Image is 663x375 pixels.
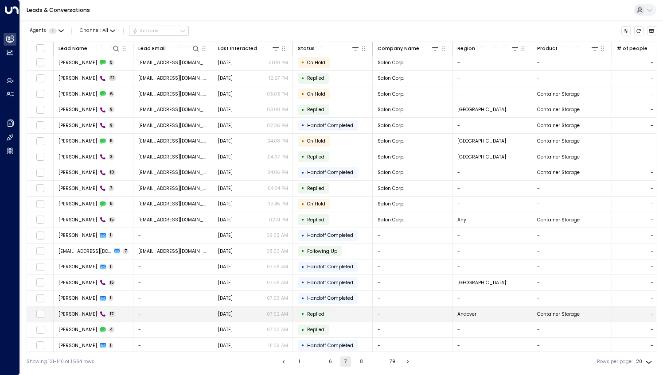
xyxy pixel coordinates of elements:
[452,291,532,306] td: -
[378,75,404,81] span: Salon Corp.
[301,245,304,257] div: •
[77,26,118,35] span: Channel:
[373,322,452,338] td: -
[218,45,257,53] div: Last Interacted
[138,169,208,176] span: prgolden@aol.com
[307,154,324,160] span: Replied
[651,75,653,81] div: -
[307,263,353,270] span: Handoff Completed
[651,263,653,270] div: -
[58,232,97,239] span: John Doe
[378,138,404,144] span: Salon Corp.
[307,326,324,333] span: Replied
[218,216,233,223] span: Jul 29, 2025
[267,106,288,113] p: 03:00 PM
[27,26,66,35] button: Agents1
[532,259,612,275] td: -
[301,198,304,210] div: •
[123,248,129,254] span: 7
[301,182,304,194] div: •
[109,264,113,270] span: 1
[452,55,532,70] td: -
[452,86,532,102] td: -
[452,228,532,244] td: -
[102,28,108,33] span: All
[378,44,440,53] div: Company Name
[58,248,112,255] span: noreply@aircall.io
[218,232,233,239] span: Yesterday
[651,59,653,66] div: -
[133,322,213,338] td: -
[378,216,404,223] span: Salon Corp.
[58,295,97,302] span: John
[36,137,44,145] span: Toggle select row
[457,154,506,160] span: London
[373,228,452,244] td: -
[133,306,213,322] td: -
[537,44,599,53] div: Product
[651,138,653,144] div: -
[218,263,233,270] span: Yesterday
[138,154,208,160] span: prgolden@aol.com
[36,121,44,130] span: Toggle select row
[301,324,304,336] div: •
[301,57,304,68] div: •
[58,216,97,223] span: Kim Magloire
[457,44,519,53] div: Region
[373,275,452,290] td: -
[218,342,233,349] span: Aug 22, 2025
[378,106,404,113] span: Salon Corp.
[109,311,116,317] span: 17
[36,325,44,334] span: Toggle select row
[269,216,288,223] p: 02:41 PM
[452,244,532,259] td: -
[109,91,115,97] span: 6
[109,170,116,175] span: 10
[218,138,233,144] span: Aug 07, 2025
[378,154,404,160] span: Salon Corp.
[269,75,288,81] p: 12:27 PM
[27,358,94,365] div: Showing 121-140 of 1.564 rows
[307,216,324,223] span: Replied
[298,45,315,53] div: Status
[651,232,653,239] div: -
[452,118,532,133] td: -
[218,122,233,129] span: Aug 08, 2025
[537,91,580,97] span: Container Storage
[138,45,166,53] div: Lead Email
[651,295,653,302] div: -
[356,356,367,367] button: Go to page 8
[301,135,304,147] div: •
[49,28,57,34] span: 1
[218,279,233,286] span: Yesterday
[307,279,353,286] span: Handoff Completed
[651,122,653,129] div: -
[301,293,304,304] div: •
[218,59,233,66] span: Aug 15, 2025
[617,45,647,53] div: # of people
[457,106,506,113] span: Northampton
[138,138,208,144] span: prgolden@aol.com
[307,75,324,81] span: Replied
[138,201,208,207] span: prgolden@aol.com
[109,138,114,144] span: 5
[373,291,452,306] td: -
[133,338,213,353] td: -
[36,168,44,177] span: Toggle select row
[109,327,115,332] span: 4
[109,217,116,223] span: 15
[109,75,117,81] span: 22
[651,91,653,97] div: -
[138,248,208,255] span: noreply@aircall.io
[532,71,612,86] td: -
[294,356,304,367] button: Go to page 1
[133,259,213,275] td: -
[537,106,580,113] span: Container Storage
[218,154,233,160] span: Aug 07, 2025
[647,26,657,36] button: Archived Leads
[307,106,324,113] span: Replied
[133,291,213,306] td: -
[269,59,288,66] p: 01:08 PM
[309,356,320,367] div: …
[58,342,97,349] span: John Araki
